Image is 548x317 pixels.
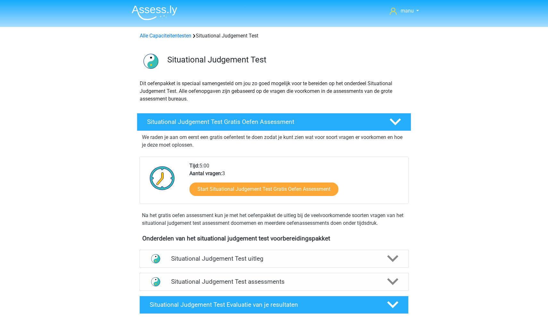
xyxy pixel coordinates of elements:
div: Na het gratis oefen assessment kun je met het oefenpakket de uitleg bij de veelvoorkomende soorte... [139,212,409,227]
div: 5:00 3 [185,162,408,204]
p: We raden je aan om eerst een gratis oefentest te doen zodat je kunt zien wat voor soort vragen er... [142,134,406,149]
a: Situational Judgement Test Gratis Oefen Assessment [134,113,414,131]
h4: Situational Judgement Test assessments [171,278,377,285]
img: situational judgement test [137,47,164,75]
b: Tijd: [189,163,199,169]
a: Situational Judgement Test Evaluatie van je resultaten [137,296,411,314]
a: Alle Capaciteitentesten [140,33,191,39]
a: assessments Situational Judgement Test assessments [137,273,411,291]
h4: Situational Judgement Test Evaluatie van je resultaten [150,301,377,308]
img: situational judgement test assessments [147,273,164,290]
p: Dit oefenpakket is speciaal samengesteld om jou zo goed mogelijk voor te bereiden op het onderdee... [140,80,408,103]
a: manu [387,7,421,15]
b: Aantal vragen: [189,170,222,176]
img: Klok [146,162,179,194]
h4: Situational Judgement Test uitleg [171,255,377,262]
img: situational judgement test uitleg [147,250,164,267]
div: Situational Judgement Test [137,32,411,40]
h3: Situational Judgement Test [167,55,406,65]
h4: Situational Judgement Test Gratis Oefen Assessment [147,118,379,126]
a: uitleg Situational Judgement Test uitleg [137,250,411,268]
img: Assessly [132,5,177,20]
h4: Onderdelen van het situational judgement test voorbereidingspakket [142,235,406,242]
a: Start Situational Judgement Test Gratis Oefen Assessment [189,183,338,196]
span: manu [401,8,414,14]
